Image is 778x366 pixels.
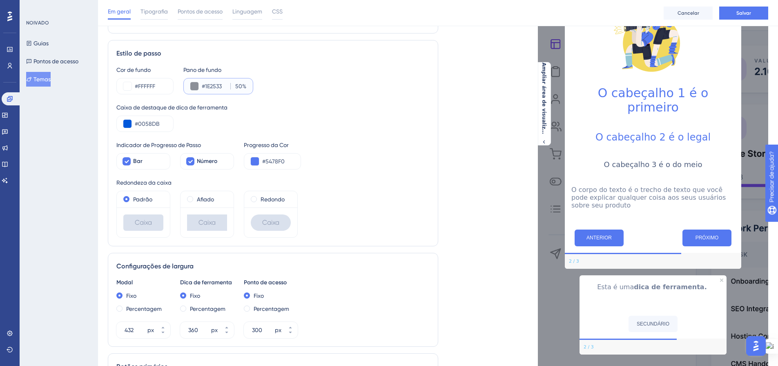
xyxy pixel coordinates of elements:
[719,7,768,20] button: Salvar
[272,8,283,15] font: CSS
[219,322,234,330] button: px
[140,8,168,15] font: Tipografia
[33,40,49,47] font: Guias
[180,279,232,286] font: Dica de ferramenta
[133,158,143,165] font: Bar
[637,321,669,327] font: SECUNDÁRIO
[26,20,49,26] font: NOIVADO
[190,306,225,312] font: Percentagem
[597,283,634,291] font: Esta é uma
[211,327,218,333] font: px
[116,49,161,57] font: Estilo de passo
[188,325,210,335] input: px
[233,81,242,91] input: %
[283,330,298,338] button: px
[125,325,146,335] input: px
[33,76,51,83] font: Temas
[664,7,713,20] button: Cancelar
[682,230,731,246] button: Próximo
[720,279,723,282] div: Fechar visualização
[116,104,227,111] font: Caixa de destaque de dica de ferramenta
[678,10,699,16] font: Cancelar
[736,10,751,16] font: Salvar
[565,254,741,269] div: Rodapé
[244,279,287,286] font: Ponto de acesso
[586,235,612,241] font: ANTERIOR
[254,292,264,299] font: Fixo
[198,219,216,226] font: Caixa
[126,292,136,299] font: Fixo
[584,344,594,350] div: Passo 2 de 3
[629,316,678,332] button: SECUNDÁRIO
[569,259,579,264] font: 2 / 3
[242,83,246,89] font: %
[598,86,712,114] font: O cabeçalho 1 é o primeiro
[261,196,285,203] font: Redondo
[262,219,279,226] font: Caixa
[219,330,234,338] button: px
[571,186,728,209] font: O corpo do texto é o trecho de texto que você pode explicar qualquer coisa aos seus usuários sobr...
[156,330,170,338] button: px
[183,67,221,73] font: Pano de fundo
[634,283,707,291] font: dica de ferramenta.
[156,322,170,330] button: px
[275,327,281,333] font: px
[197,196,214,203] font: Afiado
[116,67,151,73] font: Cor de fundo
[135,219,152,226] font: Caixa
[254,306,289,312] font: Percentagem
[584,344,594,350] font: 2 / 3
[232,8,262,15] font: Linguagem
[126,306,162,312] font: Percentagem
[116,142,201,148] font: Indicador de Progresso de Passo
[33,58,78,65] font: Pontos de acesso
[108,8,131,15] font: Em geral
[604,160,702,169] font: O cabeçalho 3 é o do meio
[116,262,194,270] font: Configurações de largura
[197,158,217,165] font: Número
[19,4,70,10] font: Precisar de ajuda?
[116,279,133,286] font: Modal
[537,62,551,145] button: Ampliar área de visualização
[26,54,78,69] button: Pontos de acesso
[575,230,624,246] button: Anterior
[26,72,51,87] button: Temas
[541,62,547,142] font: Ampliar área de visualização
[283,322,298,330] button: px
[147,327,154,333] font: px
[595,132,711,143] font: O cabeçalho 2 é o legal
[178,8,223,15] font: Pontos de acesso
[244,142,289,148] font: Progresso da Cor
[252,325,273,335] input: px
[26,36,49,51] button: Guias
[744,334,768,358] iframe: Iniciador do Assistente de IA do UserGuiding
[190,292,200,299] font: Fixo
[696,235,719,241] font: PRÓXIMO
[133,196,152,203] font: Padrão
[569,258,579,265] div: Passo 2 de 3
[580,340,727,355] div: Rodapé
[116,179,172,186] font: Redondeza da caixa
